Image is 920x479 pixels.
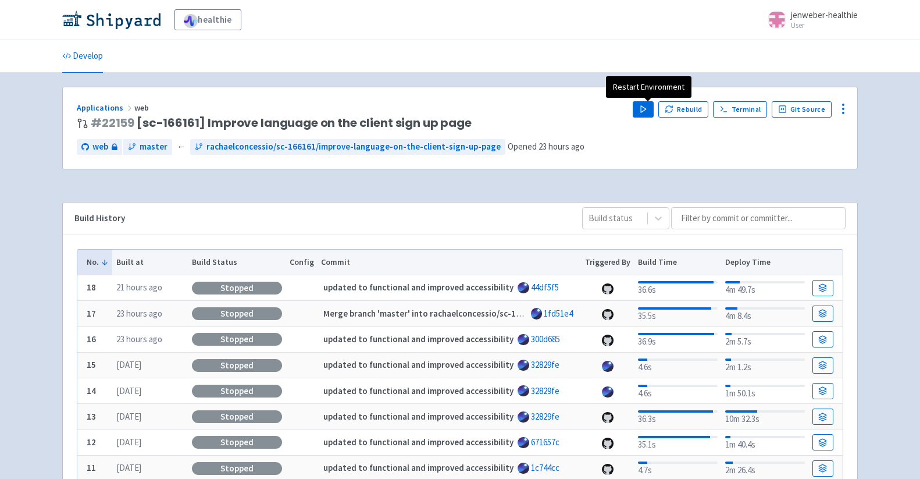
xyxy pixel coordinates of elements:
[87,411,96,422] b: 13
[812,383,833,399] a: Build Details
[638,408,718,426] div: 36.3s
[544,308,573,319] a: 1fd51e4
[116,282,162,293] time: 21 hours ago
[87,385,96,396] b: 14
[112,250,188,275] th: Built at
[192,359,282,372] div: Stopped
[725,382,805,400] div: 1m 50.1s
[761,10,858,29] a: jenweber-healthie User
[116,437,141,448] time: [DATE]
[812,357,833,374] a: Build Details
[531,333,560,345] a: 300d685
[87,462,96,473] b: 11
[638,331,718,349] div: 36.9s
[116,411,141,422] time: [DATE]
[531,462,559,473] a: 1c744cc
[725,434,805,452] div: 1m 40.4s
[323,333,514,345] strong: updated to functional and improved accessibility
[539,141,584,152] time: 23 hours ago
[638,434,718,452] div: 35.1s
[87,256,109,268] button: No.
[92,140,108,154] span: web
[192,462,282,475] div: Stopped
[87,437,96,448] b: 12
[531,437,559,448] a: 671657c
[134,102,151,113] span: web
[74,212,564,225] div: Build History
[812,460,833,477] a: Build Details
[177,140,186,154] span: ←
[791,9,858,20] span: jenweber-healthie
[638,459,718,477] div: 4.7s
[671,207,846,229] input: Filter by commit or committer...
[62,40,103,73] a: Develop
[725,459,805,477] div: 2m 26.4s
[531,282,559,293] a: 44df5f5
[87,333,96,345] b: 16
[87,308,96,319] b: 17
[812,434,833,450] a: Build Details
[87,282,96,293] b: 18
[91,115,134,131] a: #22159
[77,102,134,113] a: Applications
[725,408,805,426] div: 10m 32.3s
[772,101,832,118] a: Git Source
[323,282,514,293] strong: updated to functional and improved accessibility
[658,101,708,118] button: Rebuild
[174,9,241,30] a: healthie
[812,280,833,296] a: Build Details
[123,139,172,155] a: master
[323,359,514,370] strong: updated to functional and improved accessibility
[638,382,718,400] div: 4.6s
[812,306,833,322] a: Build Details
[721,250,808,275] th: Deploy Time
[192,282,282,295] div: Stopped
[286,250,318,275] th: Config
[116,308,162,319] time: 23 hours ago
[812,331,833,347] a: Build Details
[192,385,282,398] div: Stopped
[638,305,718,323] div: 35.5s
[192,436,282,449] div: Stopped
[323,385,514,396] strong: updated to functional and improved accessibility
[192,410,282,423] div: Stopped
[508,141,584,152] span: Opened
[323,308,724,319] strong: Merge branch 'master' into rachaelconcessio/sc-166161/improve-language-on-the-client-sign-up-page
[633,101,654,118] button: Play
[725,279,805,297] div: 4m 49.7s
[116,462,141,473] time: [DATE]
[812,409,833,425] a: Build Details
[140,140,167,154] span: master
[725,331,805,349] div: 2m 5.7s
[531,385,559,396] a: 32829fe
[638,356,718,374] div: 4.6s
[531,359,559,370] a: 32829fe
[323,437,514,448] strong: updated to functional and improved accessibility
[323,462,514,473] strong: updated to functional and improved accessibility
[116,359,141,370] time: [DATE]
[531,411,559,422] a: 32829fe
[725,356,805,374] div: 2m 1.2s
[192,333,282,346] div: Stopped
[634,250,721,275] th: Build Time
[116,385,141,396] time: [DATE]
[206,140,501,154] span: rachaelconcessio/sc-166161/improve-language-on-the-client-sign-up-page
[190,139,505,155] a: rachaelconcessio/sc-166161/improve-language-on-the-client-sign-up-page
[87,359,96,370] b: 15
[791,22,858,29] small: User
[188,250,286,275] th: Build Status
[116,333,162,345] time: 23 hours ago
[318,250,582,275] th: Commit
[62,10,161,29] img: Shipyard logo
[323,411,514,422] strong: updated to functional and improved accessibility
[77,139,122,155] a: web
[582,250,634,275] th: Triggered By
[725,305,805,323] div: 4m 8.4s
[192,307,282,320] div: Stopped
[638,279,718,297] div: 36.6s
[91,116,472,130] span: [sc-166161] Improve language on the client sign up page
[713,101,767,118] a: Terminal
